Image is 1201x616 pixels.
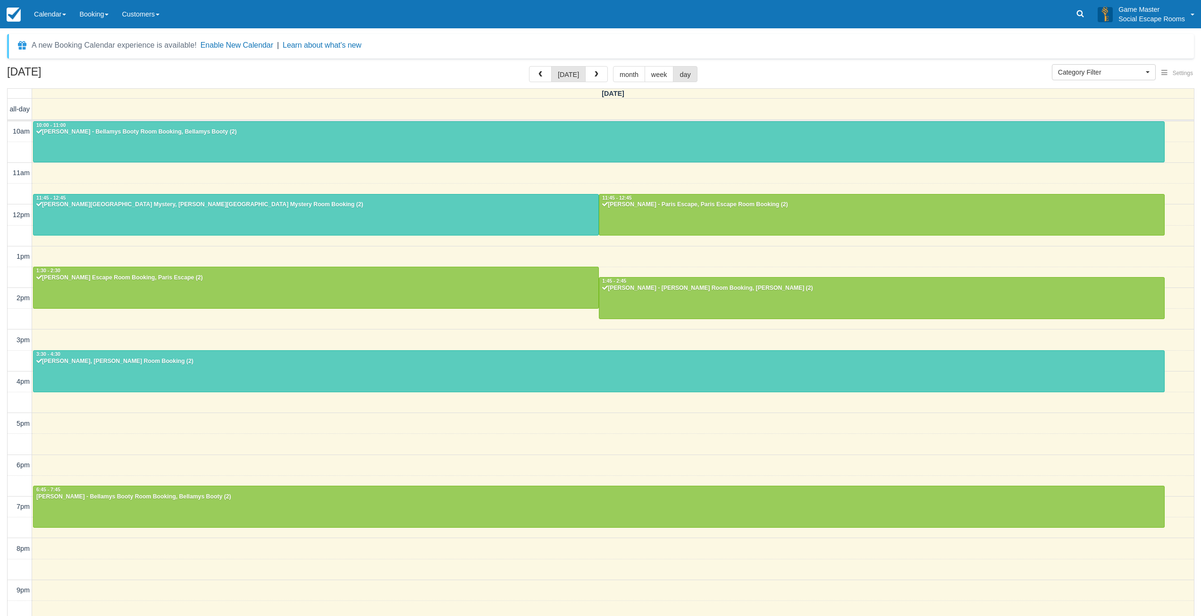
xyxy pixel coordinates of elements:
[1058,68,1143,77] span: Category Filter
[36,268,60,273] span: 1:30 - 2:30
[17,253,30,260] span: 1pm
[1098,7,1113,22] img: A3
[17,378,30,385] span: 4pm
[17,420,30,427] span: 5pm
[602,195,631,201] span: 11:45 - 12:45
[36,195,66,201] span: 11:45 - 12:45
[33,486,1165,527] a: 6:45 - 7:45[PERSON_NAME] - Bellamys Booty Room Booking, Bellamys Booty (2)
[36,358,1162,365] div: [PERSON_NAME], [PERSON_NAME] Room Booking (2)
[17,461,30,469] span: 6pm
[277,41,279,49] span: |
[33,350,1165,392] a: 3:30 - 4:30[PERSON_NAME], [PERSON_NAME] Room Booking (2)
[1052,64,1156,80] button: Category Filter
[17,503,30,510] span: 7pm
[1118,14,1185,24] p: Social Escape Rooms
[201,41,273,50] button: Enable New Calendar
[10,105,30,113] span: all-day
[13,211,30,219] span: 12pm
[13,169,30,177] span: 11am
[602,278,626,284] span: 1:45 - 2:45
[13,127,30,135] span: 10am
[645,66,674,82] button: week
[602,90,624,97] span: [DATE]
[1118,5,1185,14] p: Game Master
[7,66,126,84] h2: [DATE]
[36,493,1162,501] div: [PERSON_NAME] - Bellamys Booty Room Booking, Bellamys Booty (2)
[33,121,1165,163] a: 10:00 - 11:00[PERSON_NAME] - Bellamys Booty Room Booking, Bellamys Booty (2)
[283,41,361,49] a: Learn about what's new
[551,66,586,82] button: [DATE]
[36,487,60,492] span: 6:45 - 7:45
[673,66,697,82] button: day
[613,66,645,82] button: month
[17,586,30,594] span: 9pm
[602,201,1162,209] div: [PERSON_NAME] - Paris Escape, Paris Escape Room Booking (2)
[1156,67,1199,80] button: Settings
[36,128,1162,136] div: [PERSON_NAME] - Bellamys Booty Room Booking, Bellamys Booty (2)
[36,274,596,282] div: [PERSON_NAME] Escape Room Booking, Paris Escape (2)
[599,277,1165,319] a: 1:45 - 2:45[PERSON_NAME] - [PERSON_NAME] Room Booking, [PERSON_NAME] (2)
[36,123,66,128] span: 10:00 - 11:00
[36,352,60,357] span: 3:30 - 4:30
[1173,70,1193,76] span: Settings
[7,8,21,22] img: checkfront-main-nav-mini-logo.png
[36,201,596,209] div: [PERSON_NAME][GEOGRAPHIC_DATA] Mystery, [PERSON_NAME][GEOGRAPHIC_DATA] Mystery Room Booking (2)
[17,336,30,344] span: 3pm
[599,194,1165,236] a: 11:45 - 12:45[PERSON_NAME] - Paris Escape, Paris Escape Room Booking (2)
[17,294,30,302] span: 2pm
[32,40,197,51] div: A new Booking Calendar experience is available!
[602,285,1162,292] div: [PERSON_NAME] - [PERSON_NAME] Room Booking, [PERSON_NAME] (2)
[33,194,599,236] a: 11:45 - 12:45[PERSON_NAME][GEOGRAPHIC_DATA] Mystery, [PERSON_NAME][GEOGRAPHIC_DATA] Mystery Room ...
[17,545,30,552] span: 8pm
[33,267,599,308] a: 1:30 - 2:30[PERSON_NAME] Escape Room Booking, Paris Escape (2)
